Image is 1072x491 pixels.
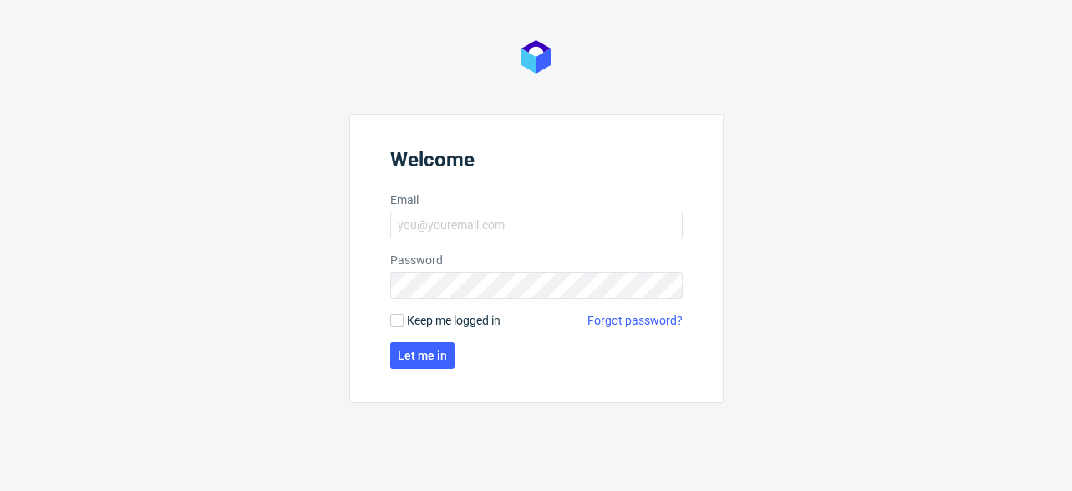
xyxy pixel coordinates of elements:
[398,350,447,361] span: Let me in
[390,212,683,238] input: you@youremail.com
[587,312,683,329] a: Forgot password?
[390,192,683,208] label: Email
[407,312,500,329] span: Keep me logged in
[390,252,683,269] label: Password
[390,342,455,369] button: Let me in
[390,148,683,178] header: Welcome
